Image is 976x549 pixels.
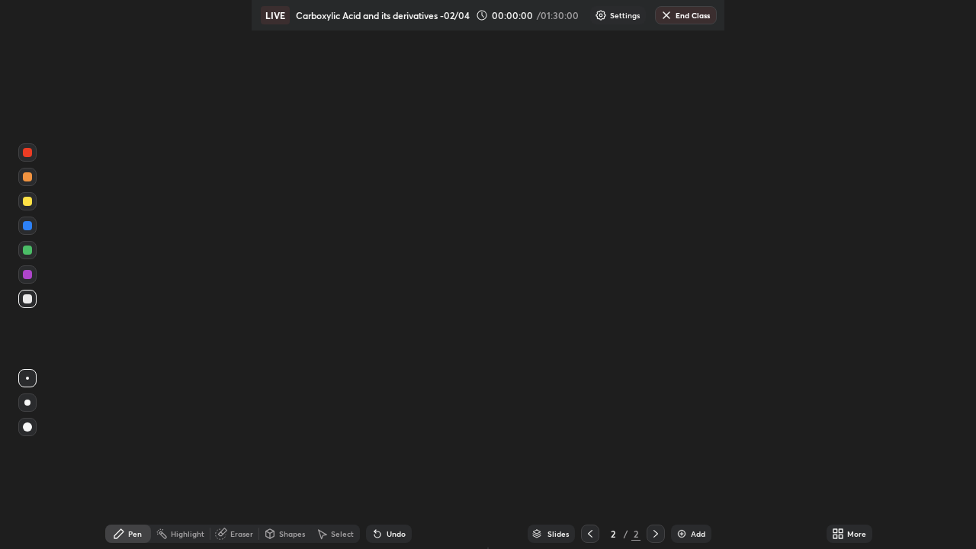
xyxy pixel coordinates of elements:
[595,9,607,21] img: class-settings-icons
[660,9,673,21] img: end-class-cross
[631,527,640,541] div: 2
[605,529,621,538] div: 2
[691,530,705,538] div: Add
[676,528,688,540] img: add-slide-button
[128,530,142,538] div: Pen
[331,530,354,538] div: Select
[624,529,628,538] div: /
[296,9,470,21] p: Carboxylic Acid and its derivatives -02/04
[655,6,717,24] button: End Class
[230,530,253,538] div: Eraser
[547,530,569,538] div: Slides
[847,530,866,538] div: More
[171,530,204,538] div: Highlight
[610,11,640,19] p: Settings
[387,530,406,538] div: Undo
[265,9,286,21] p: LIVE
[279,530,305,538] div: Shapes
